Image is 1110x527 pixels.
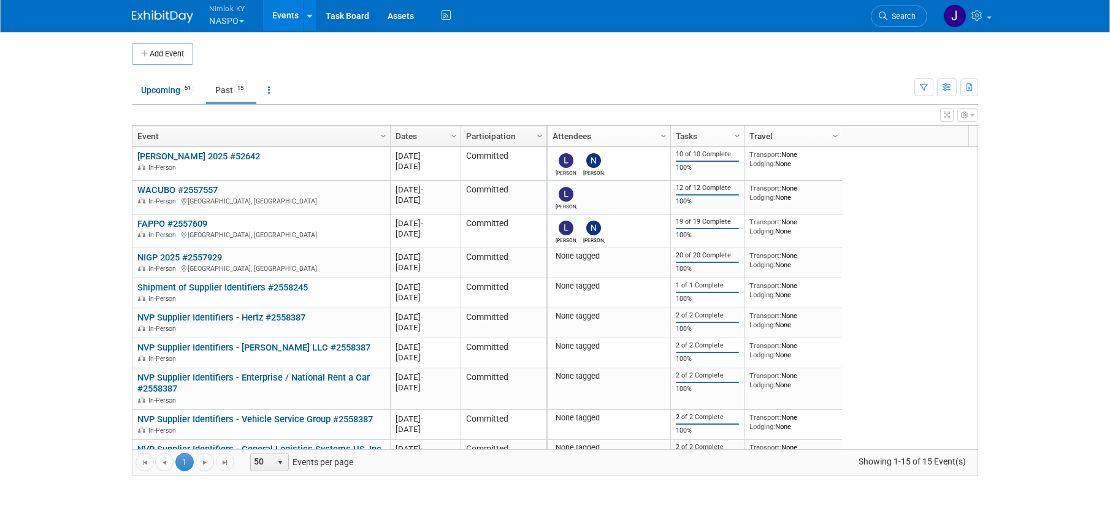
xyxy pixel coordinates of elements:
[449,131,459,141] span: Column Settings
[132,43,193,65] button: Add Event
[138,396,145,403] img: In-Person Event
[377,126,391,144] a: Column Settings
[209,2,245,15] span: Nimlok KY
[461,147,546,181] td: Committed
[137,372,370,395] a: NVP Supplier Identifiers - Enterprise / National Rent a Car #2558387
[175,453,194,471] span: 1
[749,341,781,350] span: Transport:
[829,126,843,144] a: Column Settings
[676,325,740,333] div: 100%
[461,440,546,482] td: Committed
[583,168,605,176] div: Natalie Tankersley
[749,184,838,202] div: None None
[749,290,775,299] span: Lodging:
[461,214,546,248] td: Committed
[461,338,546,368] td: Committed
[200,458,210,468] span: Go to the next page
[676,265,740,273] div: 100%
[749,413,781,422] span: Transport:
[749,159,775,168] span: Lodging:
[749,351,775,359] span: Lodging:
[421,252,423,262] span: -
[676,371,740,380] div: 2 of 2 Complete
[421,185,423,194] span: -
[749,150,781,159] span: Transport:
[466,126,538,146] a: Participation
[155,453,174,471] a: Go to the previous page
[396,382,455,393] div: [DATE]
[553,413,666,423] div: None tagged
[148,295,180,303] span: In-Person
[749,281,781,290] span: Transport:
[749,218,781,226] span: Transport:
[421,373,423,382] span: -
[676,443,740,452] div: 2 of 2 Complete
[138,164,145,170] img: In-Person Event
[132,78,204,102] a: Upcoming51
[396,151,455,161] div: [DATE]
[148,164,180,172] span: In-Person
[138,197,145,203] img: In-Person Event
[396,424,455,434] div: [DATE]
[887,12,916,21] span: Search
[137,263,385,273] div: [GEOGRAPHIC_DATA], [GEOGRAPHIC_DATA]
[586,153,601,168] img: Natalie Tankersley
[396,352,455,363] div: [DATE]
[421,414,423,423] span: -
[749,443,781,452] span: Transport:
[378,131,388,141] span: Column Settings
[159,458,169,468] span: Go to the previous page
[676,164,740,172] div: 100%
[148,325,180,333] span: In-Person
[148,427,180,434] span: In-Person
[138,265,145,271] img: In-Person Event
[235,453,366,471] span: Events per page
[676,197,740,206] div: 100%
[749,311,781,320] span: Transport:
[749,341,838,359] div: None None
[535,131,545,141] span: Column Settings
[138,231,145,237] img: In-Person Event
[421,219,423,228] span: -
[396,184,455,195] div: [DATE]
[137,151,260,162] a: [PERSON_NAME] 2025 #52642
[749,150,838,168] div: None None
[461,368,546,410] td: Committed
[275,458,285,468] span: select
[138,355,145,361] img: In-Person Event
[137,218,207,229] a: FAPPO #2557609
[421,444,423,453] span: -
[749,227,775,235] span: Lodging:
[749,413,838,431] div: None None
[138,295,145,301] img: In-Person Event
[556,202,577,210] div: Lee Ann Pope
[657,126,671,144] a: Column Settings
[137,184,218,195] a: WACUBO #2557557
[749,311,838,329] div: None None
[396,229,455,239] div: [DATE]
[148,197,180,205] span: In-Person
[749,381,775,389] span: Lodging:
[749,371,781,380] span: Transport:
[553,371,666,381] div: None tagged
[396,161,455,172] div: [DATE]
[196,453,214,471] a: Go to the next page
[583,235,605,243] div: Natalie Tankersley
[676,126,736,146] a: Tasks
[148,265,180,273] span: In-Person
[676,341,740,350] div: 2 of 2 Complete
[659,131,668,141] span: Column Settings
[943,4,966,28] img: Jamie Dunn
[396,312,455,322] div: [DATE]
[396,322,455,333] div: [DATE]
[216,453,234,471] a: Go to the last page
[871,6,927,27] a: Search
[138,427,145,433] img: In-Person Event
[553,443,666,453] div: None tagged
[553,251,666,261] div: None tagged
[396,292,455,303] div: [DATE]
[749,281,838,299] div: None None
[396,262,455,273] div: [DATE]
[251,453,272,471] span: 50
[534,126,547,144] a: Column Settings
